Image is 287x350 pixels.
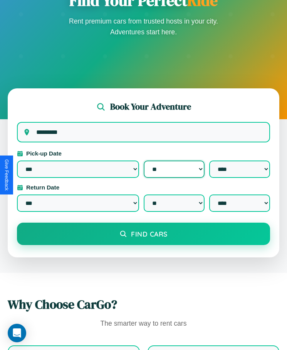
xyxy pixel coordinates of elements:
[67,16,221,37] p: Rent premium cars from trusted hosts in your city. Adventures start here.
[17,184,270,191] label: Return Date
[110,101,191,113] h2: Book Your Adventure
[8,318,279,330] p: The smarter way to rent cars
[17,150,270,157] label: Pick-up Date
[17,223,270,245] button: Find Cars
[8,296,279,313] h2: Why Choose CarGo?
[4,159,9,191] div: Give Feedback
[8,324,26,342] div: Open Intercom Messenger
